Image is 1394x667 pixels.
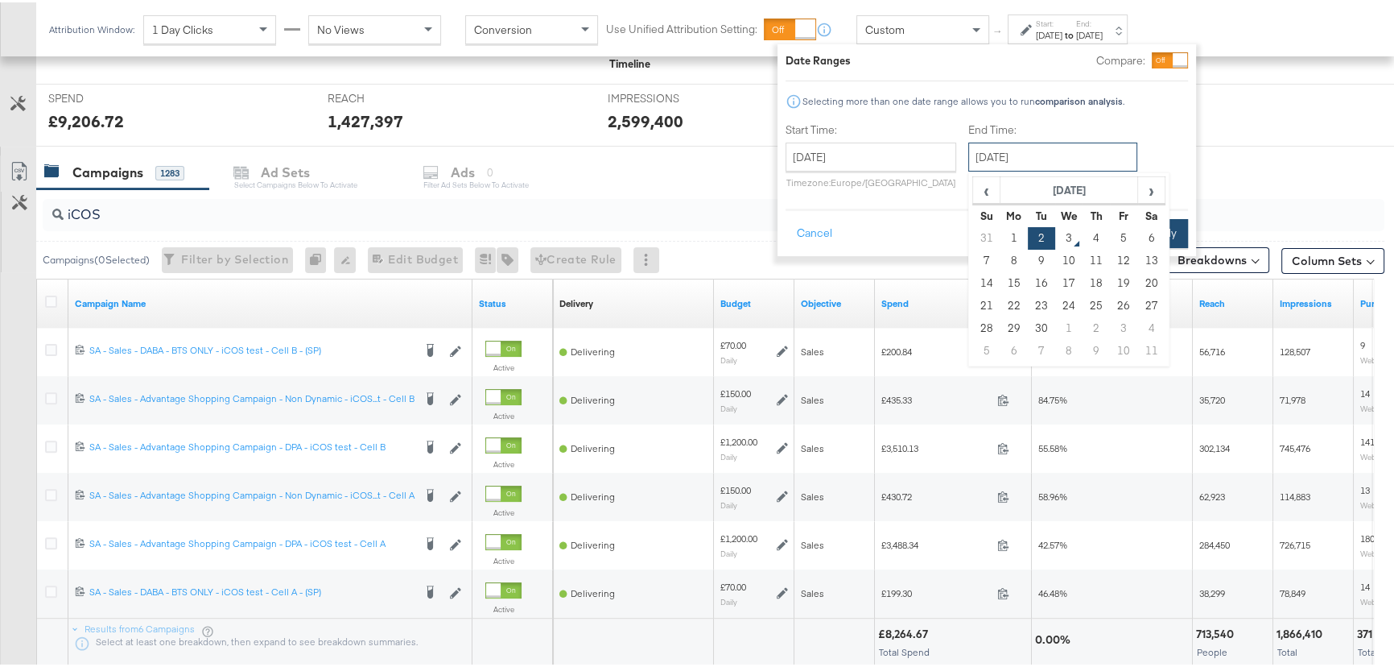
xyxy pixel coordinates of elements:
a: The number of people your ad was served to. [1199,295,1267,308]
td: 5 [973,338,1000,360]
div: £9,206.72 [48,107,124,130]
td: 8 [1000,247,1028,270]
td: 1 [1000,225,1028,247]
span: Total Spend [879,644,930,656]
div: Date Ranges [786,51,851,66]
div: Timeline [609,54,650,69]
td: 3 [1055,225,1083,247]
span: £200.84 [881,343,991,355]
td: 4 [1137,315,1165,338]
span: REACH [328,89,448,104]
input: Search Campaigns by Name, ID or Objective [64,190,1263,222]
td: 30 [1028,315,1055,338]
sub: Daily [720,353,737,362]
label: Start: [1036,16,1062,27]
div: £1,200.00 [720,433,757,446]
div: SA - Sales - DABA - BTS ONLY - iCOS test - Cell B - (SP) [89,342,413,354]
span: ↑ [991,27,1006,33]
td: 27 [1137,292,1165,315]
div: SA - Sales - DABA - BTS ONLY - iCOS test - Cell A - (SP) [89,583,413,596]
sub: Daily [720,546,737,556]
div: [DATE] [1076,27,1103,39]
div: 1283 [155,164,184,178]
td: 16 [1028,270,1055,292]
span: 14 [1360,578,1370,590]
span: 141 [1360,433,1375,445]
span: 9 [1360,337,1365,349]
td: 29 [1000,315,1028,338]
span: 726,715 [1280,536,1310,549]
a: SA - Sales - DABA - BTS ONLY - iCOS test - Cell B - (SP) [89,342,413,358]
td: 5 [1110,225,1137,247]
button: Breakdowns [1167,245,1269,271]
td: 23 [1028,292,1055,315]
label: Active [485,408,522,419]
td: 1 [1055,315,1083,338]
span: Delivering [571,391,615,404]
span: £199.30 [881,585,991,597]
sub: Daily [720,449,737,459]
span: Delivering [571,488,615,500]
div: 1,427,397 [328,107,403,130]
th: Sa [1137,202,1165,225]
div: £1,200.00 [720,530,757,543]
span: IMPRESSIONS [608,89,728,104]
span: Delivering [571,440,615,452]
a: Shows the current state of your Ad Campaign. [479,295,546,308]
td: 13 [1137,247,1165,270]
span: 14 [1360,385,1370,397]
span: 46.48% [1038,585,1067,597]
div: £8,264.67 [878,624,933,640]
label: Active [485,553,522,564]
td: 14 [973,270,1000,292]
div: 2,599,400 [608,107,683,130]
p: Timezone: Europe/[GEOGRAPHIC_DATA] [786,174,956,186]
span: 13 [1360,482,1370,494]
td: 10 [1055,247,1083,270]
span: 1 Day Clicks [152,20,213,35]
div: £70.00 [720,578,746,591]
span: Sales [801,585,824,597]
a: The number of times your ad was served. On mobile apps an ad is counted as served the first time ... [1280,295,1347,308]
button: Cancel [786,217,843,246]
span: Sales [801,536,824,549]
a: The total amount spent to date. [881,295,1025,308]
span: Sales [801,440,824,452]
td: 15 [1000,270,1028,292]
span: 302,134 [1199,440,1230,452]
div: £150.00 [720,385,751,398]
div: 0.00% [1035,630,1075,645]
div: SA - Sales - Advantage Shopping Campaign - Non Dynamic - iCOS...t - Cell B [89,390,413,403]
td: 10 [1110,338,1137,360]
span: 284,450 [1199,536,1230,549]
label: Active [485,457,522,467]
span: 58.96% [1038,488,1067,500]
span: 35,720 [1199,391,1225,404]
div: 0 [305,245,334,271]
th: Th [1083,202,1110,225]
span: 114,883 [1280,488,1310,500]
a: SA - Sales - Advantage Shopping Campaign - DPA - iCOS test - Cell B [89,438,413,454]
td: 19 [1110,270,1137,292]
td: 11 [1137,338,1165,360]
span: Delivering [571,536,615,549]
span: Custom [865,20,905,35]
div: Selecting more than one date range allows you to run . [802,93,1125,105]
span: 128,507 [1280,343,1310,355]
th: Mo [1000,202,1028,225]
th: Tu [1028,202,1055,225]
td: 12 [1110,247,1137,270]
span: Delivering [571,585,615,597]
td: 6 [1137,225,1165,247]
strong: comparison analysis [1035,93,1123,105]
th: Su [973,202,1000,225]
label: Active [485,602,522,612]
td: 4 [1083,225,1110,247]
a: SA - Sales - Advantage Shopping Campaign - Non Dynamic - iCOS...t - Cell A [89,487,413,503]
div: Delivery [559,295,593,308]
span: Sales [801,343,824,355]
td: 21 [973,292,1000,315]
span: Total [1358,644,1378,656]
a: SA - Sales - Advantage Shopping Campaign - Non Dynamic - iCOS...t - Cell B [89,390,413,406]
div: Attribution Window: [48,22,135,33]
